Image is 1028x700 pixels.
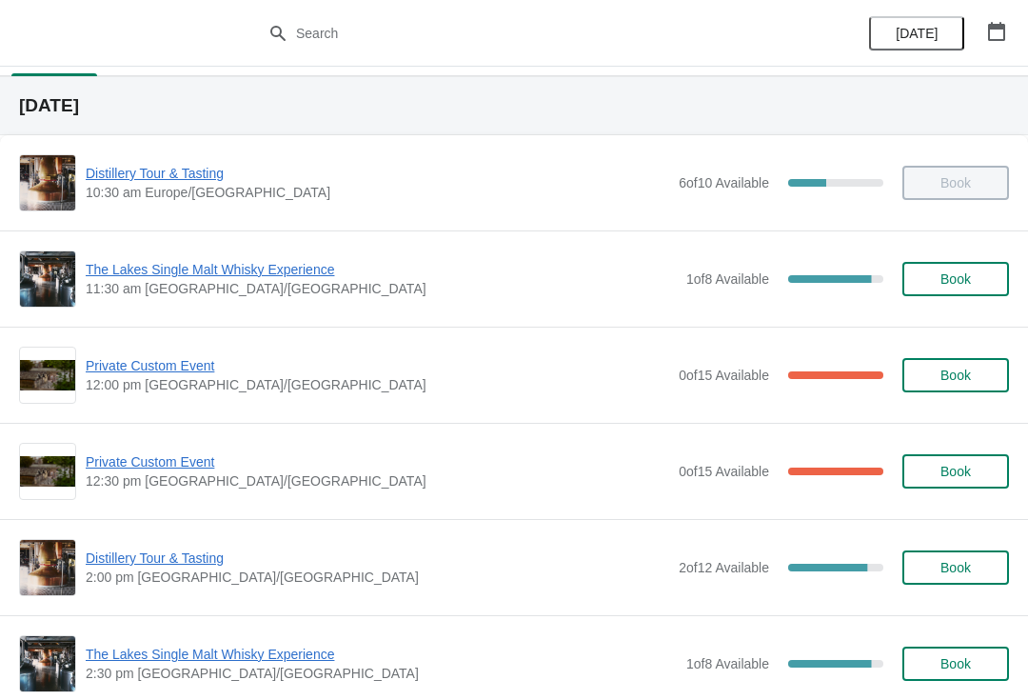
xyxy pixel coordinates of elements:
button: [DATE] [869,16,964,50]
button: Book [902,647,1009,681]
span: 1 of 8 Available [686,271,769,287]
img: The Lakes Single Malt Whisky Experience | | 11:30 am Europe/London [20,251,75,307]
span: Private Custom Event [86,452,669,471]
span: [DATE] [896,26,938,41]
span: 10:30 am Europe/[GEOGRAPHIC_DATA] [86,183,669,202]
span: 12:00 pm [GEOGRAPHIC_DATA]/[GEOGRAPHIC_DATA] [86,375,669,394]
img: The Lakes Single Malt Whisky Experience | | 2:30 pm Europe/London [20,636,75,691]
button: Book [902,358,1009,392]
h2: [DATE] [19,96,1009,115]
span: 6 of 10 Available [679,175,769,190]
span: Book [940,560,971,575]
span: Distillery Tour & Tasting [86,164,669,183]
span: 0 of 15 Available [679,368,769,383]
img: Private Custom Event | | 12:30 pm Europe/London [20,456,75,488]
span: 2:00 pm [GEOGRAPHIC_DATA]/[GEOGRAPHIC_DATA] [86,568,669,587]
span: Book [940,368,971,383]
span: 0 of 15 Available [679,464,769,479]
span: Book [940,464,971,479]
span: 12:30 pm [GEOGRAPHIC_DATA]/[GEOGRAPHIC_DATA] [86,471,669,490]
input: Search [295,16,771,50]
img: Distillery Tour & Tasting | | 2:00 pm Europe/London [20,540,75,595]
img: Private Custom Event | | 12:00 pm Europe/London [20,360,75,391]
span: 1 of 8 Available [686,656,769,671]
button: Book [902,262,1009,296]
span: Private Custom Event [86,356,669,375]
button: Book [902,454,1009,489]
img: Distillery Tour & Tasting | | 10:30 am Europe/London [20,155,75,210]
span: The Lakes Single Malt Whisky Experience [86,645,677,664]
span: 2:30 pm [GEOGRAPHIC_DATA]/[GEOGRAPHIC_DATA] [86,664,677,683]
span: 2 of 12 Available [679,560,769,575]
span: Distillery Tour & Tasting [86,549,669,568]
span: Book [940,271,971,287]
button: Book [902,550,1009,585]
span: 11:30 am [GEOGRAPHIC_DATA]/[GEOGRAPHIC_DATA] [86,279,677,298]
span: The Lakes Single Malt Whisky Experience [86,260,677,279]
span: Book [940,656,971,671]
